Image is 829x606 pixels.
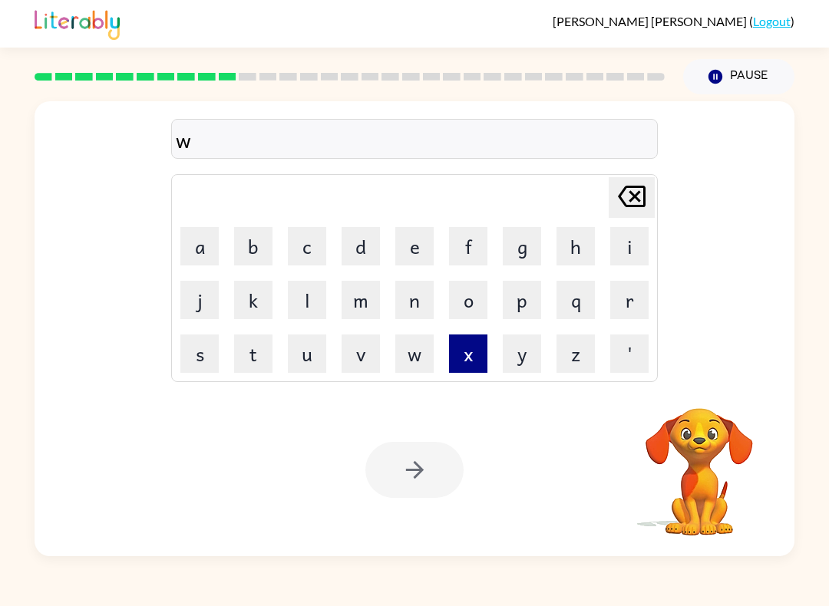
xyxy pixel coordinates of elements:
[503,281,541,319] button: p
[180,227,219,265] button: a
[753,14,791,28] a: Logout
[395,227,434,265] button: e
[553,14,749,28] span: [PERSON_NAME] [PERSON_NAME]
[176,124,653,156] div: w
[610,227,649,265] button: i
[449,227,487,265] button: f
[35,6,120,40] img: Literably
[610,281,649,319] button: r
[557,334,595,373] button: z
[234,227,272,265] button: b
[288,227,326,265] button: c
[449,334,487,373] button: x
[180,334,219,373] button: s
[623,384,776,538] video: Your browser must support playing .mp4 files to use Literably. Please try using another browser.
[553,14,794,28] div: ( )
[557,227,595,265] button: h
[503,334,541,373] button: y
[342,334,380,373] button: v
[234,334,272,373] button: t
[610,334,649,373] button: '
[557,281,595,319] button: q
[395,281,434,319] button: n
[342,227,380,265] button: d
[180,281,219,319] button: j
[342,281,380,319] button: m
[234,281,272,319] button: k
[288,334,326,373] button: u
[395,334,434,373] button: w
[503,227,541,265] button: g
[288,281,326,319] button: l
[449,281,487,319] button: o
[683,59,794,94] button: Pause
